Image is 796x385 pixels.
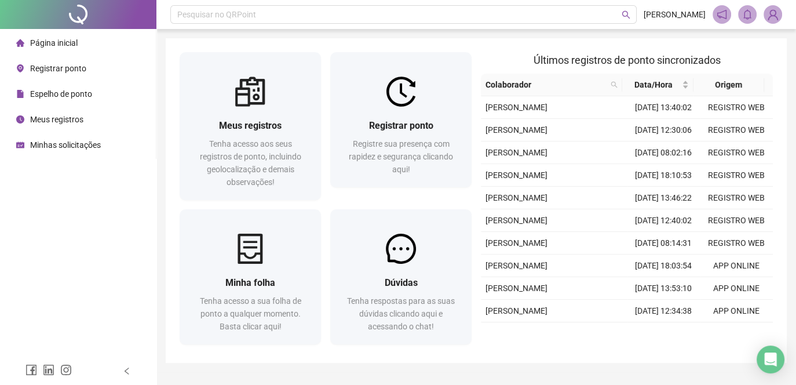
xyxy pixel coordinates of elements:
td: [DATE] 12:34:38 [627,300,700,322]
span: search [622,10,630,19]
td: [DATE] 13:46:22 [627,187,700,209]
span: facebook [25,364,37,376]
td: REGISTRO WEB [700,141,773,164]
span: search [608,76,620,93]
td: APP ONLINE [700,277,773,300]
span: Dúvidas [385,277,418,288]
td: APP ONLINE [700,255,773,277]
td: APP ONLINE [700,300,773,322]
span: bell [742,9,753,20]
span: Registre sua presença com rapidez e segurança clicando aqui! [349,139,453,174]
span: [PERSON_NAME] [485,103,547,112]
span: [PERSON_NAME] [485,148,547,157]
span: clock-circle [16,115,24,124]
span: Minha folha [225,277,275,288]
td: [DATE] 08:14:31 [627,232,700,255]
span: home [16,39,24,47]
span: Últimos registros de ponto sincronizados [534,54,721,66]
span: linkedin [43,364,54,376]
td: [DATE] 08:02:16 [627,141,700,164]
th: Data/Hora [622,74,693,96]
span: left [123,367,131,375]
th: Origem [693,74,764,96]
span: [PERSON_NAME] [485,125,547,135]
td: [DATE] 18:03:54 [627,255,700,277]
td: [DATE] 09:05:00 [627,322,700,345]
span: notification [717,9,727,20]
span: search [611,81,618,88]
div: Open Intercom Messenger [757,346,784,373]
span: Tenha respostas para as suas dúvidas clicando aqui e acessando o chat! [347,296,455,331]
span: [PERSON_NAME] [485,284,547,293]
a: Minha folhaTenha acesso a sua folha de ponto a qualquer momento. Basta clicar aqui! [180,209,321,344]
span: Página inicial [30,38,78,48]
td: [DATE] 13:40:02 [627,96,700,119]
span: Registrar ponto [369,120,433,131]
span: Espelho de ponto [30,89,92,99]
span: [PERSON_NAME] [485,216,547,225]
span: instagram [60,364,72,376]
td: REGISTRO WEB [700,232,773,255]
span: Minhas solicitações [30,140,101,150]
span: [PERSON_NAME] [644,8,706,21]
img: 76499 [764,6,782,23]
td: APP ONLINE [700,322,773,345]
span: [PERSON_NAME] [485,261,547,270]
td: REGISTRO WEB [700,187,773,209]
span: Registrar ponto [30,64,86,73]
td: REGISTRO WEB [700,209,773,232]
span: file [16,90,24,98]
a: DúvidasTenha respostas para as suas dúvidas clicando aqui e acessando o chat! [330,209,472,344]
span: Data/Hora [627,78,679,91]
span: Tenha acesso a sua folha de ponto a qualquer momento. Basta clicar aqui! [200,296,301,331]
a: Registrar pontoRegistre sua presença com rapidez e segurança clicando aqui! [330,52,472,187]
td: [DATE] 12:30:06 [627,119,700,141]
span: Meus registros [30,115,83,124]
td: REGISTRO WEB [700,119,773,141]
td: [DATE] 18:10:53 [627,164,700,187]
a: Meus registrosTenha acesso aos seus registros de ponto, incluindo geolocalização e demais observa... [180,52,321,200]
span: Meus registros [219,120,282,131]
span: [PERSON_NAME] [485,170,547,180]
span: environment [16,64,24,72]
span: Tenha acesso aos seus registros de ponto, incluindo geolocalização e demais observações! [200,139,301,187]
td: [DATE] 13:53:10 [627,277,700,300]
span: [PERSON_NAME] [485,193,547,202]
td: [DATE] 12:40:02 [627,209,700,232]
td: REGISTRO WEB [700,164,773,187]
span: schedule [16,141,24,149]
td: REGISTRO WEB [700,96,773,119]
span: Colaborador [485,78,606,91]
span: [PERSON_NAME] [485,306,547,315]
span: [PERSON_NAME] [485,238,547,248]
